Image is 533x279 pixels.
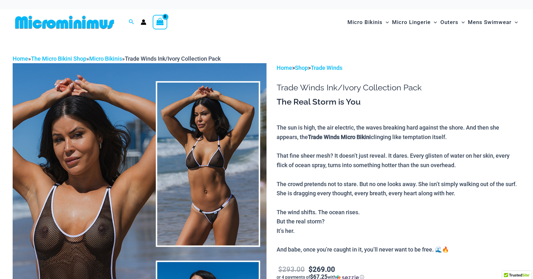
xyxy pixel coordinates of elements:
[277,83,520,93] h1: Trade Winds Ink/Ivory Collection Pack
[89,55,122,62] a: Micro Bikinis
[125,55,221,62] span: Trade Winds Ink/Ivory Collection Pack
[458,14,465,30] span: Menu Toggle
[277,63,520,73] p: > >
[153,15,167,29] a: View Shopping Cart, empty
[277,123,520,254] p: The sun is high, the air electric, the waves breaking hard against the shore. And then she appear...
[346,13,390,32] a: Micro BikinisMenu ToggleMenu Toggle
[311,64,342,71] a: Trade Winds
[431,14,437,30] span: Menu Toggle
[278,265,282,273] span: $
[347,14,383,30] span: Micro Bikinis
[309,265,335,273] bdi: 269.00
[383,14,389,30] span: Menu Toggle
[277,64,292,71] a: Home
[141,19,146,25] a: Account icon link
[466,13,519,32] a: Mens SwimwearMenu ToggleMenu Toggle
[31,55,86,62] a: The Micro Bikini Shop
[308,134,371,140] b: Trade Winds Micro Bikini
[392,14,431,30] span: Micro Lingerie
[439,13,466,32] a: OutersMenu ToggleMenu Toggle
[345,12,520,33] nav: Site Navigation
[278,265,305,273] bdi: 293.00
[440,14,458,30] span: Outers
[295,64,308,71] a: Shop
[277,97,520,107] h3: The Real Storm is You
[512,14,518,30] span: Menu Toggle
[13,55,28,62] a: Home
[13,15,117,29] img: MM SHOP LOGO FLAT
[390,13,438,32] a: Micro LingerieMenu ToggleMenu Toggle
[129,18,134,26] a: Search icon link
[13,55,221,62] span: » » »
[309,265,313,273] span: $
[468,14,512,30] span: Mens Swimwear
